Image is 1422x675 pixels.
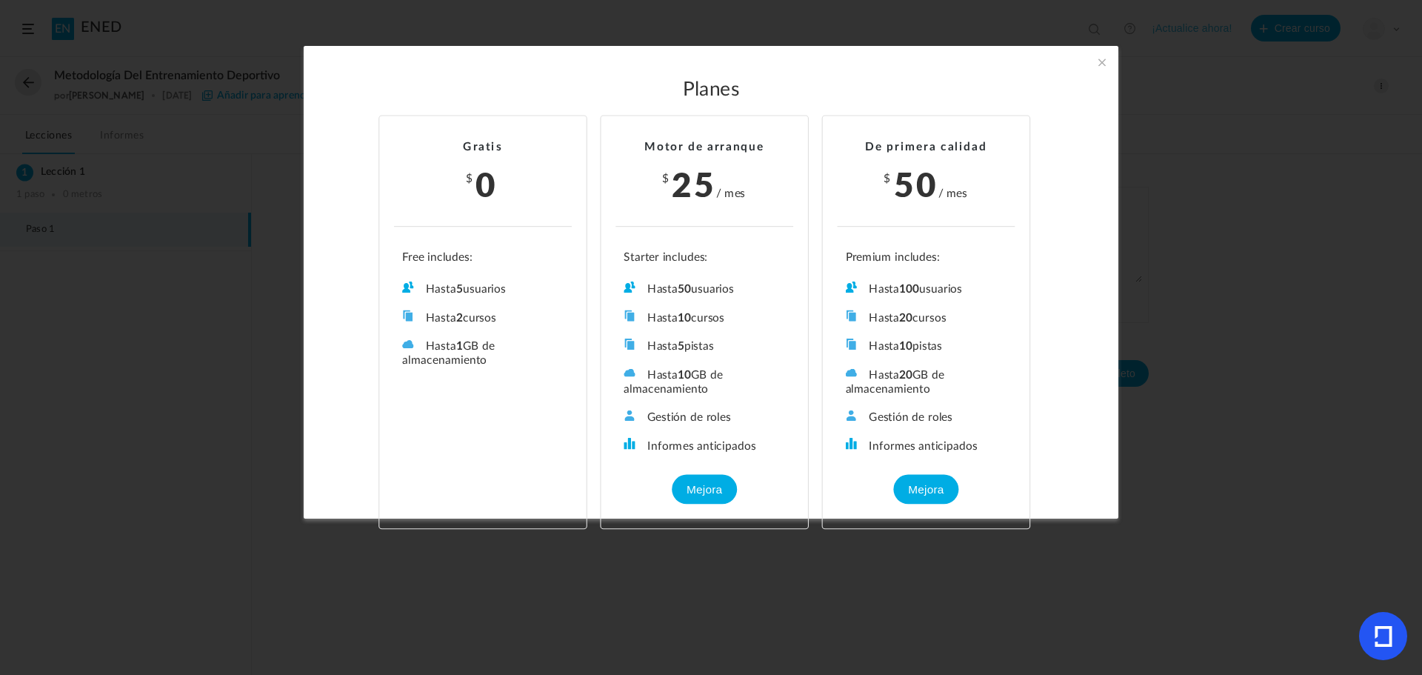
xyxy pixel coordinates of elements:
[647,284,678,295] font: Hasta
[678,341,684,352] font: 5
[899,341,912,352] font: 10
[402,341,495,366] font: GB de almacenamiento
[869,370,899,381] font: Hasta
[691,313,724,324] font: cursos
[899,313,912,324] font: 20
[865,142,987,153] font: De primera calidad
[647,313,678,324] font: Hasta
[716,187,745,199] font: / mes
[678,370,691,381] font: 10
[644,142,764,153] font: Motor de arranque
[624,370,723,395] font: GB de almacenamiento
[463,284,506,295] font: usuarios
[426,341,456,352] font: Hasta
[456,284,463,295] font: 5
[678,313,691,324] font: 10
[919,284,962,295] font: usuarios
[662,173,670,184] font: $
[463,313,496,324] font: cursos
[912,313,946,324] font: cursos
[894,159,938,207] font: 50
[869,440,977,451] font: Informes anticipados
[869,313,899,324] font: Hasta
[912,341,942,352] font: pistas
[687,483,722,496] font: Mejora
[647,370,678,381] font: Hasta
[893,475,958,505] button: Mejora
[908,483,944,496] font: Mejora
[456,313,463,324] font: 2
[463,142,502,153] font: Gratis
[683,80,739,99] font: Planes
[672,159,716,207] font: 25
[846,370,945,395] font: GB de almacenamiento
[466,173,474,184] font: $
[869,284,899,295] font: Hasta
[884,173,892,184] font: $
[647,440,755,451] font: Informes anticipados
[678,284,691,295] font: 50
[899,370,912,381] font: 20
[938,187,967,199] font: / mes
[672,475,737,505] button: Mejora
[426,313,456,324] font: Hasta
[691,284,734,295] font: usuarios
[475,159,498,207] font: 0
[899,284,919,295] font: 100
[647,341,678,352] font: Hasta
[869,412,952,423] font: Gestión de roles
[869,341,899,352] font: Hasta
[647,412,730,423] font: Gestión de roles
[426,284,456,295] font: Hasta
[684,341,714,352] font: pistas
[456,341,463,352] font: 1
